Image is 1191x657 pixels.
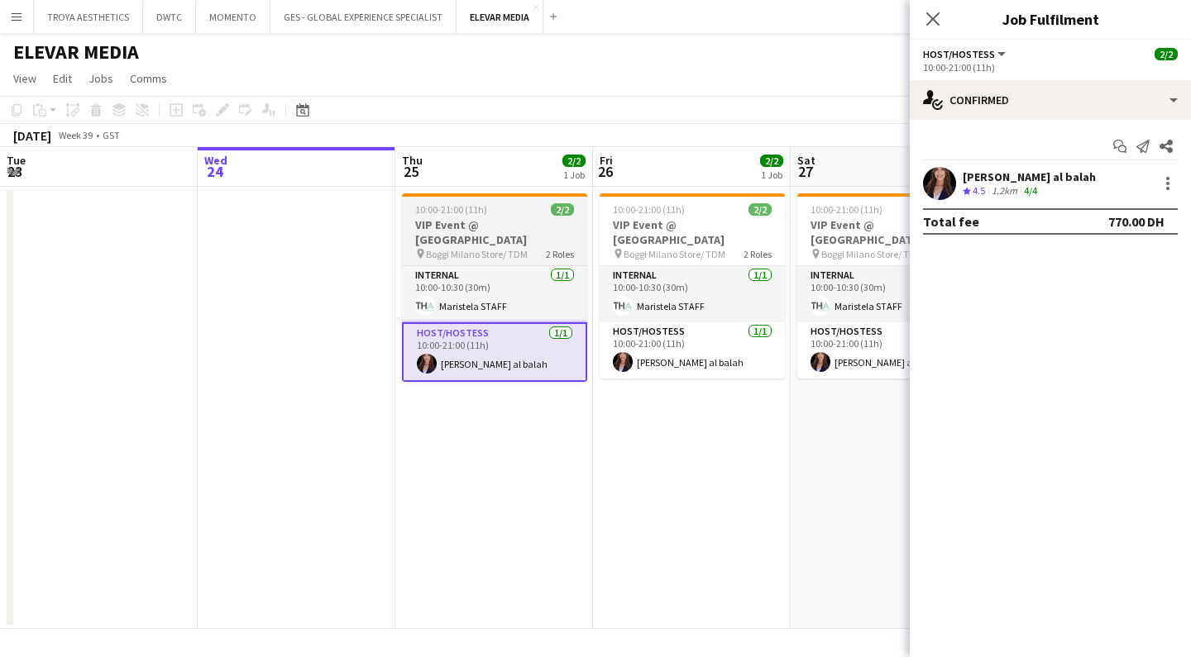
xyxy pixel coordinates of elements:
h3: VIP Event @ [GEOGRAPHIC_DATA] [402,217,587,247]
span: 26 [597,162,613,181]
button: Host/Hostess [923,48,1008,60]
button: MOMENTO [196,1,270,33]
a: Edit [46,68,79,89]
span: View [13,71,36,86]
span: 25 [399,162,423,181]
span: 23 [4,162,26,181]
span: Week 39 [55,129,96,141]
span: 2/2 [551,203,574,216]
span: 4.5 [973,184,985,197]
app-skills-label: 4/4 [1024,184,1037,197]
div: 1 Job [761,169,782,181]
app-job-card: 10:00-21:00 (11h)2/2VIP Event @ [GEOGRAPHIC_DATA] Boggi Milano Store/ TDM2 RolesInternal1/110:00-... [402,193,587,382]
span: Edit [53,71,72,86]
app-card-role: Host/Hostess1/110:00-21:00 (11h)[PERSON_NAME] al balah [600,322,785,378]
app-job-card: 10:00-21:00 (11h)2/2VIP Event @ [GEOGRAPHIC_DATA] Boggi Milano Store/ TDM2 RolesInternal1/110:00-... [797,193,983,378]
button: ELEVAR MEDIA [457,1,543,33]
span: Wed [204,153,227,168]
span: 2/2 [1155,48,1178,60]
span: Host/Hostess [923,48,995,60]
div: [PERSON_NAME] al balah [963,169,1096,184]
span: 10:00-21:00 (11h) [613,203,685,216]
span: Thu [402,153,423,168]
span: Sat [797,153,816,168]
app-job-card: 10:00-21:00 (11h)2/2VIP Event @ [GEOGRAPHIC_DATA] Boggi Milano Store/ TDM2 RolesInternal1/110:00-... [600,193,785,378]
span: Boggi Milano Store/ TDM [821,248,923,260]
button: GES - GLOBAL EXPERIENCE SPECIALIST [270,1,457,33]
div: 10:00-21:00 (11h) [923,61,1178,74]
span: Boggi Milano Store/ TDM [624,248,725,260]
span: 2/2 [562,155,586,167]
span: 2 Roles [744,248,772,260]
span: Tue [7,153,26,168]
span: 10:00-21:00 (11h) [811,203,882,216]
h3: VIP Event @ [GEOGRAPHIC_DATA] [797,217,983,247]
h1: ELEVAR MEDIA [13,40,139,64]
app-card-role: Internal1/110:00-10:30 (30m)Maristela STAFF [402,266,587,322]
app-card-role: Internal1/110:00-10:30 (30m)Maristela STAFF [600,266,785,322]
app-card-role: Host/Hostess1/110:00-21:00 (11h)[PERSON_NAME] al balah [797,322,983,378]
div: GST [103,129,120,141]
a: Comms [123,68,174,89]
app-card-role: Internal1/110:00-10:30 (30m)Maristela STAFF [797,266,983,322]
button: TROYA AESTHETICS [34,1,143,33]
button: DWTC [143,1,196,33]
span: Fri [600,153,613,168]
span: Boggi Milano Store/ TDM [426,248,528,260]
span: 24 [202,162,227,181]
span: 27 [795,162,816,181]
div: 1 Job [563,169,585,181]
a: View [7,68,43,89]
span: 2 Roles [546,248,574,260]
span: 2/2 [749,203,772,216]
span: Jobs [88,71,113,86]
span: Comms [130,71,167,86]
app-card-role: Host/Hostess1/110:00-21:00 (11h)[PERSON_NAME] al balah [402,322,587,382]
h3: VIP Event @ [GEOGRAPHIC_DATA] [600,217,785,247]
span: 2/2 [760,155,783,167]
div: Confirmed [910,80,1191,120]
div: 770.00 DH [1108,213,1165,230]
a: Jobs [82,68,120,89]
h3: Job Fulfilment [910,8,1191,30]
div: [DATE] [13,127,51,144]
div: Total fee [923,213,979,230]
div: 1.2km [988,184,1021,198]
span: 10:00-21:00 (11h) [415,203,487,216]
